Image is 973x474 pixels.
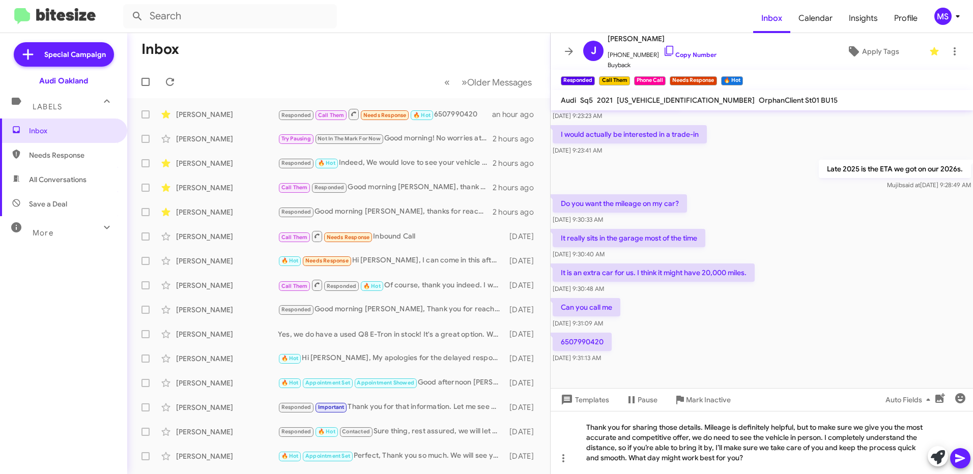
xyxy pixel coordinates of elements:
[278,206,493,218] div: Good morning [PERSON_NAME], thanks for reaching out. We’d love to see the vehicle in person to gi...
[721,76,743,85] small: 🔥 Hot
[29,150,116,160] span: Needs Response
[278,157,493,169] div: Indeed, We would love to see your vehicle [DATE], we open at 9am and we close at 7pm. Let me know...
[591,43,596,59] span: J
[141,41,179,57] h1: Inbox
[505,231,542,242] div: [DATE]
[455,72,538,93] button: Next
[176,402,278,412] div: [PERSON_NAME]
[553,285,604,292] span: [DATE] 9:30:48 AM
[281,184,308,191] span: Call Them
[278,401,505,413] div: Thank you for that information. Let me see what I got here.
[318,112,345,118] span: Call Them
[926,8,962,25] button: MS
[123,4,337,28] input: Search
[608,60,717,70] span: Buyback
[553,125,707,143] p: I would actually be interested in a trade-in
[505,427,542,437] div: [DATE]
[553,146,602,154] span: [DATE] 9:23:41 AM
[281,135,311,142] span: Try Pausing
[357,379,414,386] span: Appointment Showed
[505,329,542,339] div: [DATE]
[608,45,717,60] span: [PHONE_NUMBER]
[819,160,971,178] p: Late 2025 is the ETA we got on our 2026s.
[553,319,603,327] span: [DATE] 9:31:09 AM
[281,453,299,459] span: 🔥 Hot
[281,112,311,118] span: Responded
[278,352,505,364] div: Hi [PERSON_NAME], My apologies for the delayed response. Absolutely, let me know what time this a...
[553,112,602,120] span: [DATE] 9:23:23 AM
[841,4,886,33] a: Insights
[617,391,666,409] button: Pause
[505,305,542,315] div: [DATE]
[363,283,381,289] span: 🔥 Hot
[281,283,308,289] span: Call Them
[887,181,971,189] span: Mujib [DATE] 9:28:49 AM
[278,377,505,389] div: Good afternoon [PERSON_NAME], Thank you for reaching out. Absolutely you could. We will see you [...
[821,42,924,61] button: Apply Tags
[278,255,505,266] div: Hi [PERSON_NAME], I can come in this afternoon around 3:30-4pm. Does that work?
[493,207,542,217] div: 2 hours ago
[29,126,116,136] span: Inbox
[318,428,335,435] span: 🔥 Hot
[327,283,357,289] span: Responded
[176,109,278,120] div: [PERSON_NAME]
[33,102,62,111] span: Labels
[462,76,467,88] span: »
[314,184,345,191] span: Responded
[553,216,603,223] span: [DATE] 9:30:33 AM
[561,96,576,105] span: Audi
[759,96,838,105] span: OrphanClient St01 BU15
[551,391,617,409] button: Templates
[553,194,687,213] p: Do you want the mileage on my car?
[39,76,88,86] div: Audi Oakland
[281,428,311,435] span: Responded
[505,280,542,290] div: [DATE]
[444,76,450,88] span: «
[553,333,612,351] p: 6507990420
[281,160,311,166] span: Responded
[608,33,717,45] span: [PERSON_NAME]
[176,134,278,144] div: [PERSON_NAME]
[561,76,595,85] small: Responded
[281,257,299,264] span: 🔥 Hot
[278,230,505,243] div: Inbound Call
[278,426,505,437] div: Sure thing, rest assured, we will let you know as soon as we a word on.
[885,391,934,409] span: Auto Fields
[281,234,308,241] span: Call Them
[176,158,278,168] div: [PERSON_NAME]
[318,404,345,410] span: Important
[617,96,755,105] span: [US_VEHICLE_IDENTIFICATION_NUMBER]
[278,450,505,462] div: Perfect, Thank you so much. We will see you [DATE] morning. Safe travels. :)
[33,228,53,238] span: More
[505,353,542,364] div: [DATE]
[492,109,542,120] div: an hour ago
[686,391,731,409] span: Mark Inactive
[753,4,790,33] span: Inbox
[278,182,493,193] div: Good morning [PERSON_NAME], thank you for reaching out. We’d love the opportunity to see your veh...
[597,96,613,105] span: 2021
[278,133,493,144] div: Good morning! No worries at all, I understand you're not ready to move forward just yet. I'm here...
[176,353,278,364] div: [PERSON_NAME]
[559,391,609,409] span: Templates
[29,174,87,185] span: All Conversations
[634,76,666,85] small: Phone Call
[413,112,431,118] span: 🔥 Hot
[599,76,629,85] small: Call Them
[327,234,370,241] span: Needs Response
[553,263,755,282] p: It is an extra car for us. I think it might have 20,000 miles.
[505,402,542,412] div: [DATE]
[176,305,278,315] div: [PERSON_NAME]
[176,378,278,388] div: [PERSON_NAME]
[176,207,278,217] div: [PERSON_NAME]
[281,209,311,215] span: Responded
[176,183,278,193] div: [PERSON_NAME]
[551,411,973,474] div: Thank you for sharing those details. Mileage is definitely helpful, but to make sure we give you ...
[790,4,841,33] a: Calendar
[505,378,542,388] div: [DATE]
[934,8,952,25] div: MS
[318,135,381,142] span: Not In The Mark For Now
[877,391,942,409] button: Auto Fields
[278,329,505,339] div: Yes, we do have a used Q8 E-Tron in stock! It's a great option. When would you like to come in an...
[902,181,920,189] span: said at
